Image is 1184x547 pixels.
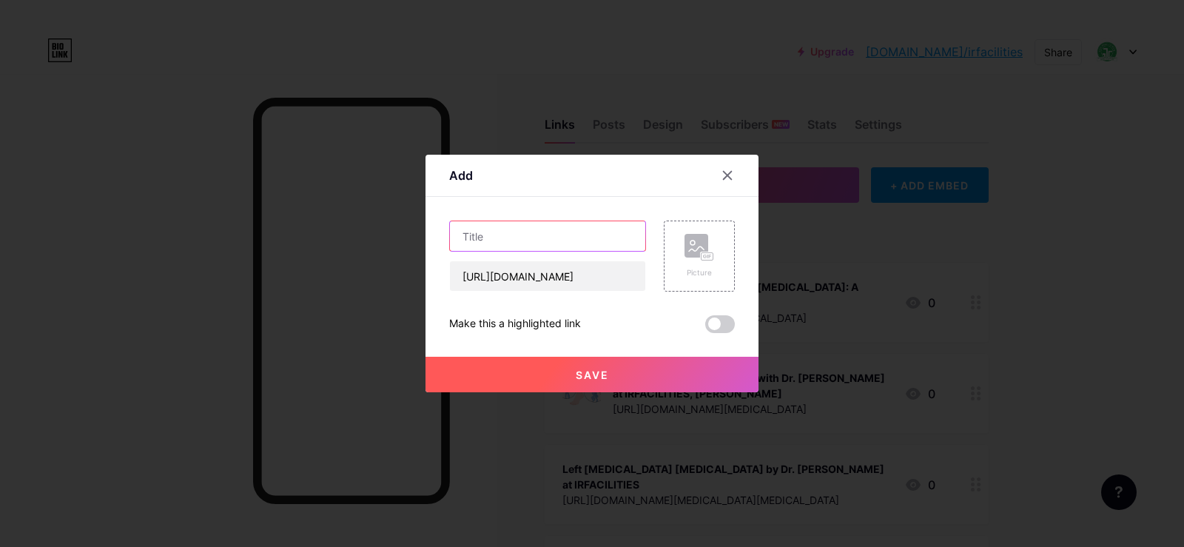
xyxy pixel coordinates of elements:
input: Title [450,221,645,251]
div: Picture [684,267,714,278]
span: Save [576,369,609,381]
input: URL [450,261,645,291]
div: Add [449,167,473,184]
button: Save [425,357,758,392]
div: Make this a highlighted link [449,315,581,333]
